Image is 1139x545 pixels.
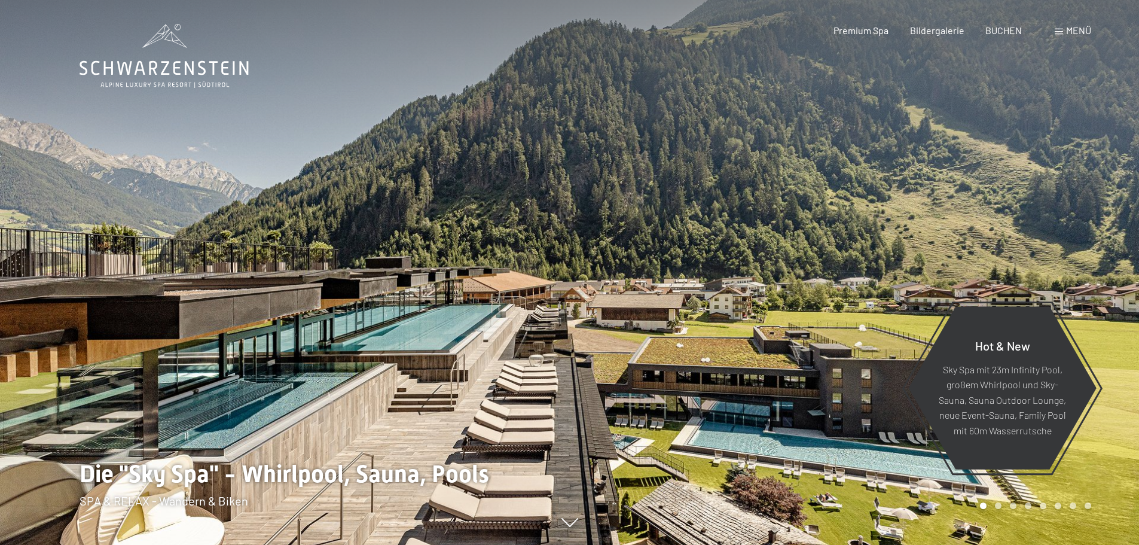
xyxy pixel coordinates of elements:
p: Sky Spa mit 23m Infinity Pool, großem Whirlpool und Sky-Sauna, Sauna Outdoor Lounge, neue Event-S... [938,361,1067,438]
div: Carousel Page 2 [995,503,1001,509]
a: Bildergalerie [910,25,964,36]
div: Carousel Page 6 [1055,503,1061,509]
div: Carousel Page 4 [1025,503,1031,509]
a: BUCHEN [985,25,1022,36]
div: Carousel Page 5 [1040,503,1046,509]
div: Carousel Pagination [976,503,1091,509]
a: Premium Spa [833,25,888,36]
div: Carousel Page 3 [1010,503,1016,509]
div: Carousel Page 8 [1085,503,1091,509]
span: Menü [1066,25,1091,36]
div: Carousel Page 7 [1070,503,1076,509]
span: Hot & New [975,338,1030,352]
a: Hot & New Sky Spa mit 23m Infinity Pool, großem Whirlpool und Sky-Sauna, Sauna Outdoor Lounge, ne... [908,306,1097,470]
div: Carousel Page 1 (Current Slide) [980,503,987,509]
